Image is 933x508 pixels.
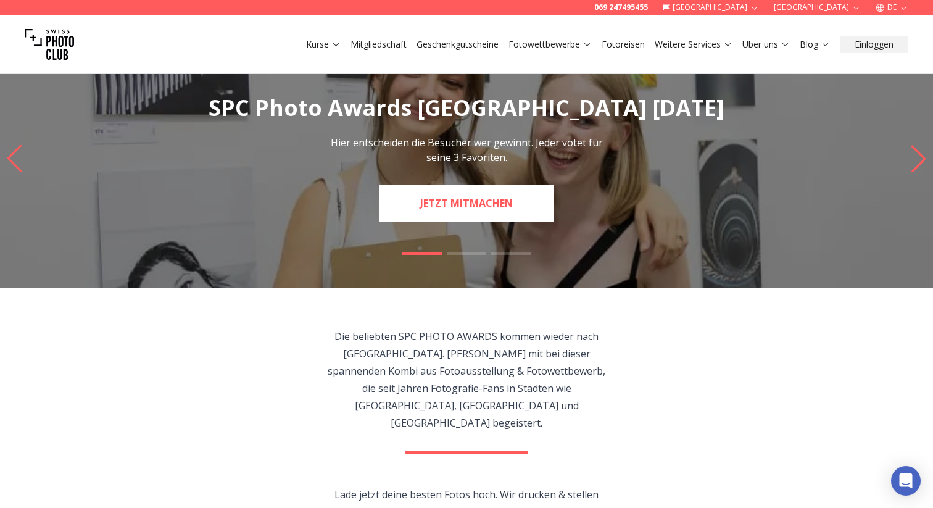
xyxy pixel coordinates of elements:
img: Swiss photo club [25,20,74,69]
button: Über uns [737,36,795,53]
button: Kurse [301,36,346,53]
a: Mitgliedschaft [350,38,407,51]
button: Geschenkgutscheine [412,36,504,53]
a: Geschenkgutscheine [417,38,499,51]
div: Open Intercom Messenger [891,466,921,496]
button: Einloggen [840,36,908,53]
button: Mitgliedschaft [346,36,412,53]
button: Blog [795,36,835,53]
a: Kurse [306,38,341,51]
a: Blog [800,38,830,51]
a: Fotowettbewerbe [508,38,592,51]
button: Weitere Services [650,36,737,53]
p: Die beliebten SPC PHOTO AWARDS kommen wieder nach [GEOGRAPHIC_DATA]. [PERSON_NAME] mit bei dieser... [326,328,608,431]
a: Über uns [742,38,790,51]
button: Fotoreisen [597,36,650,53]
a: Weitere Services [655,38,732,51]
p: Hier entscheiden die Besucher wer gewinnt. Jeder votet für seine 3 Favoriten. [328,135,605,165]
a: Fotoreisen [602,38,645,51]
a: JETZT MITMACHEN [379,185,554,222]
a: 069 247495455 [594,2,648,12]
button: Fotowettbewerbe [504,36,597,53]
